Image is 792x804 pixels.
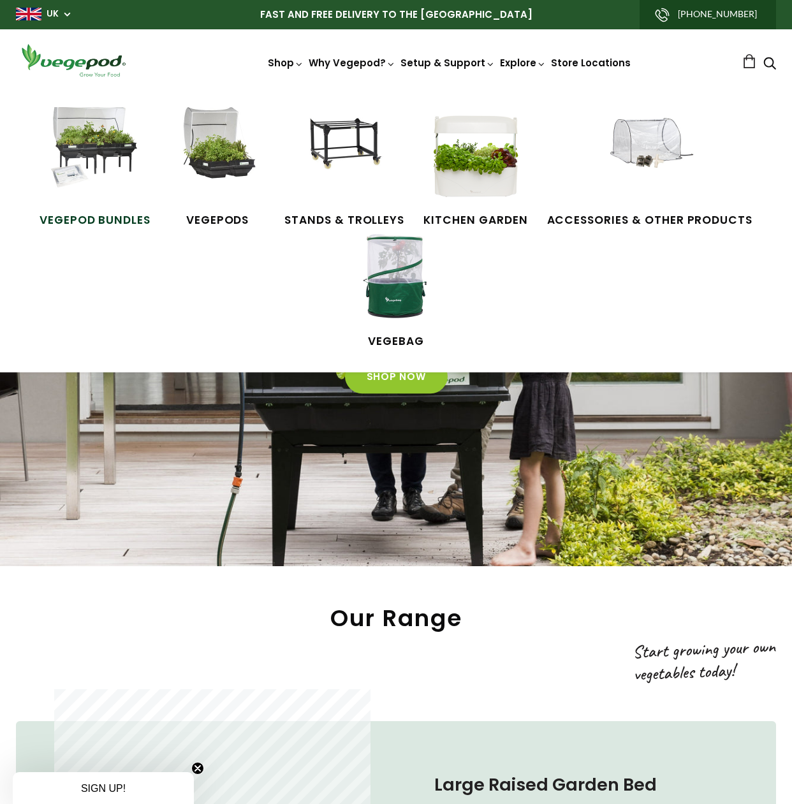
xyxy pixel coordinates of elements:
[170,212,265,229] span: Vegepods
[191,762,204,775] button: Close teaser
[551,56,631,69] a: Store Locations
[547,107,753,228] a: Accessories & Other Products
[47,8,59,20] a: UK
[268,56,304,105] a: Shop
[284,212,404,229] span: Stands & Trolleys
[309,56,395,69] a: Why Vegepod?
[16,604,776,632] h2: Our Range
[547,212,753,229] span: Accessories & Other Products
[16,8,41,20] img: gb_large.png
[348,228,444,324] img: VegeBag
[170,107,265,228] a: Vegepods
[602,107,698,203] img: Accessories & Other Products
[16,42,131,78] img: Vegepod
[297,107,392,203] img: Stands & Trolleys
[170,107,265,203] img: Raised Garden Kits
[763,58,776,71] a: Search
[40,212,150,229] span: Vegepod Bundles
[348,228,444,349] a: VegeBag
[434,772,725,798] h4: Large Raised Garden Bed
[428,107,524,203] img: Kitchen Garden
[284,107,404,228] a: Stands & Trolleys
[345,359,448,393] a: Shop Now
[47,107,143,203] img: Vegepod Bundles
[400,56,495,69] a: Setup & Support
[13,772,194,804] div: SIGN UP!Close teaser
[423,107,527,228] a: Kitchen Garden
[500,56,546,69] a: Explore
[81,783,126,794] span: SIGN UP!
[423,212,527,229] span: Kitchen Garden
[40,107,150,228] a: Vegepod Bundles
[348,333,444,350] span: VegeBag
